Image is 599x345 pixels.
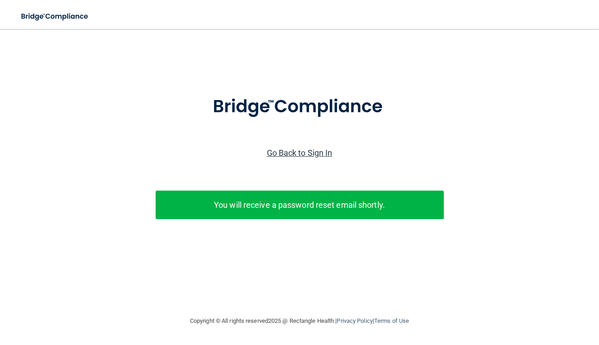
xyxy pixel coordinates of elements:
[14,7,97,26] img: bridge_compliance_login_screen.278c3ca4.svg
[194,83,405,130] img: bridge_compliance_login_screen.278c3ca4.svg
[162,197,437,212] p: You will receive a password reset email shortly.
[134,307,465,335] div: Copyright © All rights reserved 2025 @ Rectangle Health | |
[337,317,372,324] a: Privacy Policy
[374,317,409,324] a: Terms of Use
[267,148,333,158] a: Go Back to Sign In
